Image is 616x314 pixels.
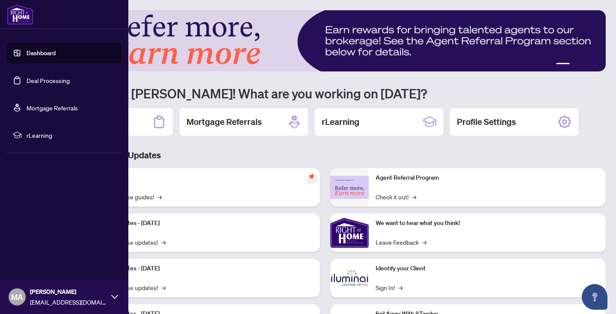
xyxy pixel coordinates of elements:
[30,297,107,307] span: [EMAIL_ADDRESS][DOMAIN_NAME]
[44,10,606,71] img: Slide 0
[594,63,597,66] button: 5
[27,49,56,57] a: Dashboard
[330,213,369,252] img: We want to hear what you think!
[306,172,317,182] span: pushpin
[457,116,516,128] h2: Profile Settings
[30,287,107,296] span: [PERSON_NAME]
[27,77,70,84] a: Deal Processing
[27,130,115,140] span: rLearning
[330,176,369,199] img: Agent Referral Program
[376,264,599,273] p: Identify your Client
[157,192,162,201] span: →
[44,85,606,101] h1: Welcome back [PERSON_NAME]! What are you working on [DATE]?
[376,192,416,201] a: Check it out!→
[187,116,262,128] h2: Mortgage Referrals
[27,104,78,112] a: Mortgage Referrals
[580,63,583,66] button: 3
[573,63,577,66] button: 2
[587,63,590,66] button: 4
[322,116,359,128] h2: rLearning
[376,173,599,183] p: Agent Referral Program
[90,173,313,183] p: Self-Help
[90,219,313,228] p: Platform Updates - [DATE]
[161,237,166,247] span: →
[330,259,369,297] img: Identify your Client
[11,291,23,303] span: MA
[422,237,426,247] span: →
[376,283,403,292] a: Sign In!→
[582,284,607,310] button: Open asap
[161,283,166,292] span: →
[44,149,606,161] h3: Brokerage & Industry Updates
[398,283,403,292] span: →
[7,4,33,25] img: logo
[90,264,313,273] p: Platform Updates - [DATE]
[376,237,426,247] a: Leave Feedback→
[376,219,599,228] p: We want to hear what you think!
[556,63,570,66] button: 1
[412,192,416,201] span: →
